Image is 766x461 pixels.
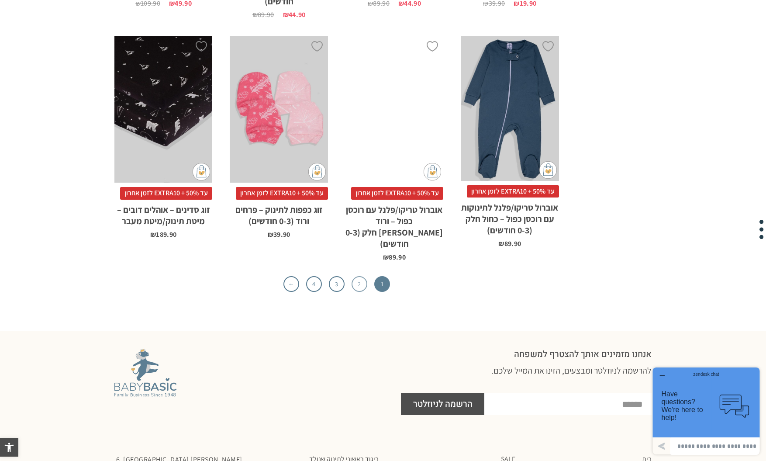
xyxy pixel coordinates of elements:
[150,230,176,239] bdi: 189.90
[252,10,274,19] bdi: 89.90
[268,230,290,239] bdi: 39.90
[461,36,559,247] a: אוברול טריקו/פלנל לתינוקות עם רוכסן כפול - כחול חלק (0-3 חודשים) עד 50% + EXTRA10 לזמן אחרוןאוברו...
[230,200,328,227] h2: זוג כפפות לתינוק – פרחים ורוד (0-3 חודשים)
[329,276,345,292] a: 3
[345,36,443,261] a: אוברול טריקו/פלנל עם רוכסן כפול - ורוד בהיר חלק (0-3 חודשים) עד 50% + EXTRA10 לזמן אחרוןאוברול טר...
[114,349,176,397] img: Baby Basic מבית אריה בגדים לתינוקות
[401,349,652,360] h2: אנחנו מזמינים אותך להצטרף למשפחה
[230,36,328,238] a: זוג כפפות לתינוק - פרחים ורוד (0-3 חודשים) עד 50% + EXTRA10 לזמן אחרוןזוג כפפות לתינוק – פרחים ור...
[401,393,484,415] button: הרשמה לניוזלטר
[351,187,443,199] span: עד 50% + EXTRA10 לזמן אחרון
[193,163,210,180] img: cat-mini-atc.png
[283,10,289,19] span: ₪
[498,239,521,248] bdi: 89.90
[308,163,326,180] img: cat-mini-atc.png
[649,364,763,458] iframe: פותח יישומון שאפשר לשוחח בו בצ'אט עם אחד הנציגים שלנו
[345,200,443,250] h2: אוברול טריקו/פלנל עם רוכסן כפול – ורוד [PERSON_NAME] חלק (0-3 חודשים)
[120,187,212,199] span: עד 50% + EXTRA10 לזמן אחרון
[401,364,652,389] h3: להרשמה לניוזלטר ומבצעים, הזינו את המייל שלכם.
[383,253,389,262] span: ₪
[352,276,367,292] a: 2
[498,239,504,248] span: ₪
[268,230,273,239] span: ₪
[467,185,559,198] span: עד 50% + EXTRA10 לזמן אחרון
[283,276,299,292] a: ←
[236,187,328,199] span: עד 50% + EXTRA10 לזמן אחרון
[424,163,441,180] img: cat-mini-atc.png
[252,10,258,19] span: ₪
[283,10,306,19] bdi: 44.90
[306,276,322,292] a: 4
[114,200,212,227] h2: זוג סדינים – אוהלים דובים – מיטת תינוק/מיטת מעבר
[114,276,559,292] nav: עימוד מוצר
[114,36,212,238] a: זוג סדינים - אוהלים דובים - מיטת תינוק/מיטת מעבר עד 50% + EXTRA10 לזמן אחרוןזוג סדינים – אוהלים ד...
[413,393,473,415] span: הרשמה לניוזלטר
[461,198,559,236] h2: אוברול טריקו/פלנל לתינוקות עם רוכסן כפול – כחול חלק (0-3 חודשים)
[150,230,156,239] span: ₪
[383,253,406,262] bdi: 89.90
[539,161,557,179] img: cat-mini-atc.png
[374,276,390,292] span: 1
